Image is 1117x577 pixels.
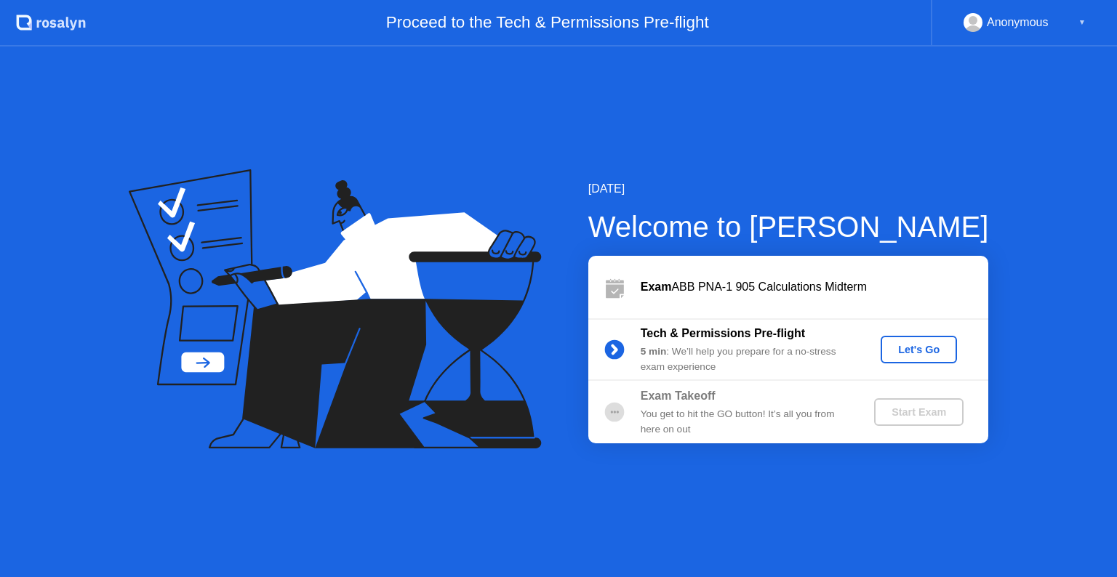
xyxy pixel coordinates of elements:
div: Let's Go [886,344,951,355]
div: Start Exam [880,406,958,418]
button: Let's Go [881,336,957,363]
div: Welcome to [PERSON_NAME] [588,205,989,249]
div: Anonymous [987,13,1049,32]
div: : We’ll help you prepare for a no-stress exam experience [641,344,850,374]
div: ▼ [1078,13,1086,32]
button: Start Exam [874,398,964,426]
b: Exam Takeoff [641,390,716,402]
div: You get to hit the GO button! It’s all you from here on out [641,407,850,437]
b: Tech & Permissions Pre-flight [641,327,805,339]
div: [DATE] [588,180,989,198]
b: 5 min [641,346,667,357]
b: Exam [641,281,672,293]
div: ABB PNA-1 905 Calculations Midterm [641,278,988,296]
